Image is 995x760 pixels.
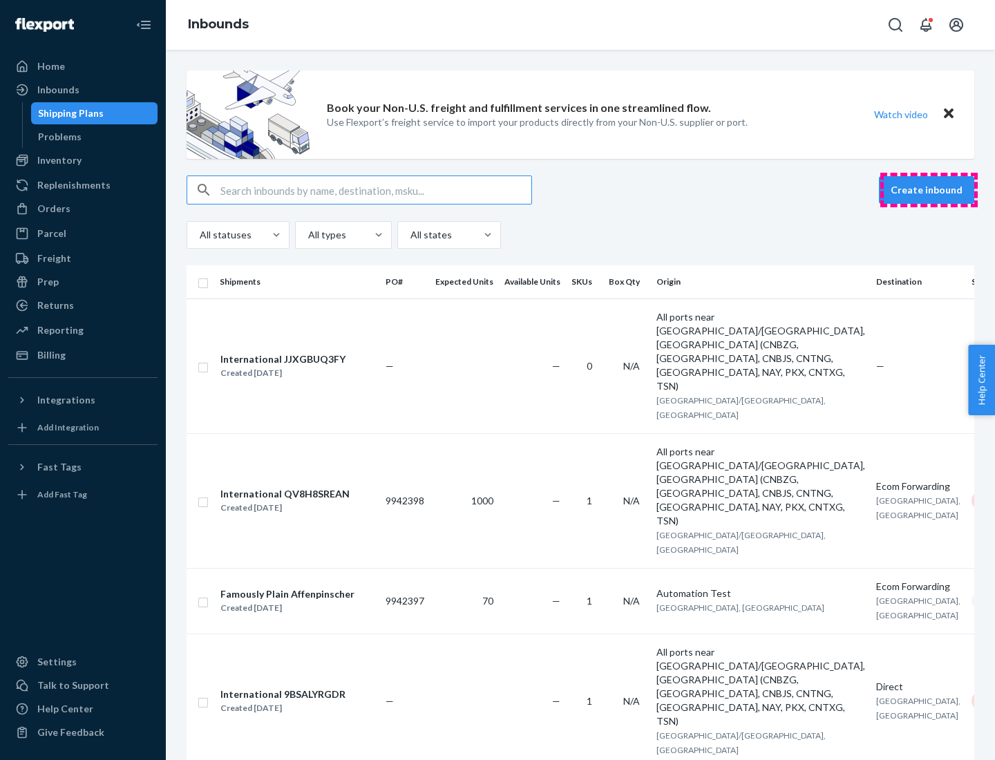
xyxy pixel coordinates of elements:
span: [GEOGRAPHIC_DATA]/[GEOGRAPHIC_DATA], [GEOGRAPHIC_DATA] [656,395,826,420]
input: All types [307,228,308,242]
div: Billing [37,348,66,362]
button: Integrations [8,389,158,411]
div: International 9BSALYRGDR [220,687,345,701]
span: 0 [587,360,592,372]
div: Home [37,59,65,73]
a: Inventory [8,149,158,171]
a: Help Center [8,698,158,720]
a: Orders [8,198,158,220]
button: Help Center [968,345,995,415]
div: Parcel [37,227,66,240]
div: Prep [37,275,59,289]
div: Shipping Plans [38,106,104,120]
th: Box Qty [603,265,651,298]
div: Talk to Support [37,678,109,692]
div: Created [DATE] [220,701,345,715]
input: All states [409,228,410,242]
div: Reporting [37,323,84,337]
div: Integrations [37,393,95,407]
span: [GEOGRAPHIC_DATA], [GEOGRAPHIC_DATA] [876,495,960,520]
span: — [876,360,884,372]
a: Prep [8,271,158,293]
button: Create inbound [879,176,974,204]
p: Use Flexport’s freight service to import your products directly from your Non-U.S. supplier or port. [327,115,748,129]
span: N/A [623,360,640,372]
a: Inbounds [8,79,158,101]
a: Inbounds [188,17,249,32]
a: Freight [8,247,158,269]
a: Home [8,55,158,77]
div: Created [DATE] [220,601,354,615]
span: N/A [623,595,640,607]
div: Settings [37,655,77,669]
div: Replenishments [37,178,111,192]
div: Give Feedback [37,725,104,739]
button: Open Search Box [882,11,909,39]
a: Problems [31,126,158,148]
td: 9942397 [380,568,430,634]
div: Automation Test [656,587,865,600]
div: Orders [37,202,70,216]
a: Returns [8,294,158,316]
a: Add Integration [8,417,158,439]
div: Fast Tags [37,460,82,474]
button: Open notifications [912,11,940,39]
a: Reporting [8,319,158,341]
span: [GEOGRAPHIC_DATA], [GEOGRAPHIC_DATA] [656,602,824,613]
a: Billing [8,344,158,366]
span: 1 [587,695,592,707]
span: 1000 [471,495,493,506]
span: — [552,360,560,372]
span: 1 [587,495,592,506]
button: Close Navigation [130,11,158,39]
th: Destination [871,265,966,298]
div: Add Fast Tag [37,488,87,500]
div: All ports near [GEOGRAPHIC_DATA]/[GEOGRAPHIC_DATA], [GEOGRAPHIC_DATA] (CNBZG, [GEOGRAPHIC_DATA], ... [656,310,865,393]
td: 9942398 [380,433,430,568]
span: N/A [623,695,640,707]
th: SKUs [566,265,603,298]
th: Origin [651,265,871,298]
span: — [386,360,394,372]
th: Shipments [214,265,380,298]
div: International JJXGBUQ3FY [220,352,345,366]
div: Help Center [37,702,93,716]
div: Famously Plain Affenpinscher [220,587,354,601]
div: Direct [876,680,960,694]
span: — [386,695,394,707]
a: Shipping Plans [31,102,158,124]
span: [GEOGRAPHIC_DATA]/[GEOGRAPHIC_DATA], [GEOGRAPHIC_DATA] [656,730,826,755]
div: Returns [37,298,74,312]
th: PO# [380,265,430,298]
span: [GEOGRAPHIC_DATA], [GEOGRAPHIC_DATA] [876,696,960,721]
span: — [552,495,560,506]
div: Created [DATE] [220,501,350,515]
a: Add Fast Tag [8,484,158,506]
div: Freight [37,251,71,265]
div: All ports near [GEOGRAPHIC_DATA]/[GEOGRAPHIC_DATA], [GEOGRAPHIC_DATA] (CNBZG, [GEOGRAPHIC_DATA], ... [656,645,865,728]
button: Open account menu [942,11,970,39]
div: Inventory [37,153,82,167]
div: International QV8H8SREAN [220,487,350,501]
div: Created [DATE] [220,366,345,380]
input: Search inbounds by name, destination, msku... [220,176,531,204]
th: Expected Units [430,265,499,298]
button: Close [940,104,958,124]
span: — [552,595,560,607]
button: Give Feedback [8,721,158,743]
ol: breadcrumbs [177,5,260,45]
img: Flexport logo [15,18,74,32]
a: Settings [8,651,158,673]
span: 1 [587,595,592,607]
button: Watch video [865,104,937,124]
th: Available Units [499,265,566,298]
button: Fast Tags [8,456,158,478]
span: [GEOGRAPHIC_DATA]/[GEOGRAPHIC_DATA], [GEOGRAPHIC_DATA] [656,530,826,555]
p: Book your Non-U.S. freight and fulfillment services in one streamlined flow. [327,100,711,116]
a: Replenishments [8,174,158,196]
span: 70 [482,595,493,607]
div: Ecom Forwarding [876,479,960,493]
span: [GEOGRAPHIC_DATA], [GEOGRAPHIC_DATA] [876,596,960,620]
div: Problems [38,130,82,144]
